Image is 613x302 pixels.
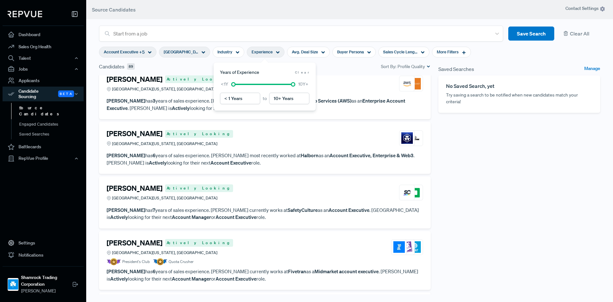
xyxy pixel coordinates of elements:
[217,49,232,55] span: Industry
[107,206,423,221] p: has years of sales experience. [PERSON_NAME] currently works at as an . [GEOGRAPHIC_DATA] is look...
[110,275,128,282] strong: Actively
[11,119,92,129] a: Engaged Candidates
[107,97,423,112] p: has years of sales experience. [PERSON_NAME] currently works at as an . [PERSON_NAME] is looking ...
[393,241,405,253] img: Fivetran
[446,83,593,89] h6: No Saved Search, yet
[149,159,167,166] strong: Actively
[165,239,233,247] span: Actively Looking
[221,81,228,88] span: <1Y
[107,184,163,192] h4: [PERSON_NAME]
[8,279,18,290] img: Shamrock Trading Corporation
[220,93,309,104] div: to
[584,65,600,73] a: Manage
[172,275,211,282] strong: Account Manager
[220,69,259,76] span: Years of Experience
[409,241,421,253] img: ATT
[401,78,413,89] img: Amazon Web Services (AWS)
[112,86,217,92] span: [GEOGRAPHIC_DATA][US_STATE], [GEOGRAPHIC_DATA]
[409,78,421,89] img: Vericast
[288,268,306,275] strong: Fivetran
[383,49,418,55] span: Sales Cycle Length
[92,6,136,13] span: Source Candidates
[3,41,84,53] a: Sales Org Health
[107,258,121,265] img: President Badge
[107,152,145,159] strong: [PERSON_NAME]
[3,87,84,101] button: Candidate Sourcing Beta
[122,259,150,265] span: President's Club
[112,141,217,147] span: [GEOGRAPHIC_DATA][US_STATE], [GEOGRAPHIC_DATA]
[3,141,84,153] a: Battlecards
[127,63,135,70] span: 89
[288,207,318,213] strong: SafetyCulture
[401,241,413,253] img: Datadog
[314,268,379,275] strong: Midmarket account executive
[337,49,364,55] span: Buyer Persona
[397,63,425,70] span: Profile Quality
[210,159,251,166] strong: Account Executive
[233,105,274,111] strong: Account Executive
[107,268,145,275] strong: [PERSON_NAME]
[220,93,260,104] input: 0
[216,214,256,220] strong: Account Executive
[3,28,84,41] a: Dashboard
[21,288,72,294] span: [PERSON_NAME]
[269,93,309,104] input: 11
[107,268,423,282] p: has years of sales experience. [PERSON_NAME] currently works at as a . [PERSON_NAME] is looking f...
[508,27,554,41] button: Save Search
[107,152,423,166] p: has years of sales experience. [PERSON_NAME] most recently worked at as an . [PERSON_NAME] is loo...
[110,214,128,220] strong: Actively
[381,63,431,70] div: Sort By:
[295,70,309,75] span: Clear
[446,92,593,105] p: Try saving a search to be notified when new candidates match your criteria!
[559,27,600,41] button: Clear All
[3,237,84,249] a: Settings
[409,132,421,144] img: Lockton
[401,132,413,144] img: Crypto.com
[3,74,84,87] a: Applicants
[288,97,352,104] strong: Amazon Web Services (AWS)
[11,129,92,139] a: Saved Searches
[3,153,84,164] button: RepVue Profile
[3,87,84,101] div: Candidate Sourcing
[172,105,190,111] strong: Actively
[153,207,155,213] strong: 7
[153,97,155,104] strong: 3
[216,275,256,282] strong: Account Executive
[139,49,145,56] span: + 5
[107,129,163,138] h4: [PERSON_NAME]
[329,207,369,213] strong: Account Executive
[165,184,233,192] span: Actively Looking
[107,239,163,247] h4: [PERSON_NAME]
[112,250,217,256] span: [GEOGRAPHIC_DATA][US_STATE], [GEOGRAPHIC_DATA]
[107,97,405,111] strong: Enterprise Account Executive
[172,214,211,220] strong: Account Manager
[409,187,421,198] img: Paycom
[165,75,233,83] span: Actively Looking
[3,64,84,74] div: Jobs
[107,97,145,104] strong: [PERSON_NAME]
[58,90,74,97] span: Beta
[252,49,273,55] span: Experience
[8,11,42,17] img: RepVue
[401,187,413,198] img: SafetyCulture
[292,49,318,55] span: Avg. Deal Size
[438,65,474,73] span: Saved Searches
[107,207,145,213] strong: [PERSON_NAME]
[169,259,193,265] span: Quota Crusher
[153,258,167,265] img: Quota Badge
[329,152,413,159] strong: Account Executive, Enterprise & Web3
[107,75,163,83] h4: [PERSON_NAME]
[104,49,138,55] span: Account Executive
[99,63,125,70] span: Candidates
[165,130,233,138] span: Actively Looking
[112,195,217,201] span: [GEOGRAPHIC_DATA][US_STATE], [GEOGRAPHIC_DATA]
[3,266,84,297] a: Shamrock Trading CorporationShamrock Trading Corporation[PERSON_NAME]
[298,81,308,88] span: 10Y+
[153,152,155,159] strong: 6
[3,249,84,261] a: Notifications
[437,49,458,55] span: More Filters
[565,5,605,12] span: Contact Settings
[3,53,84,64] button: Talent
